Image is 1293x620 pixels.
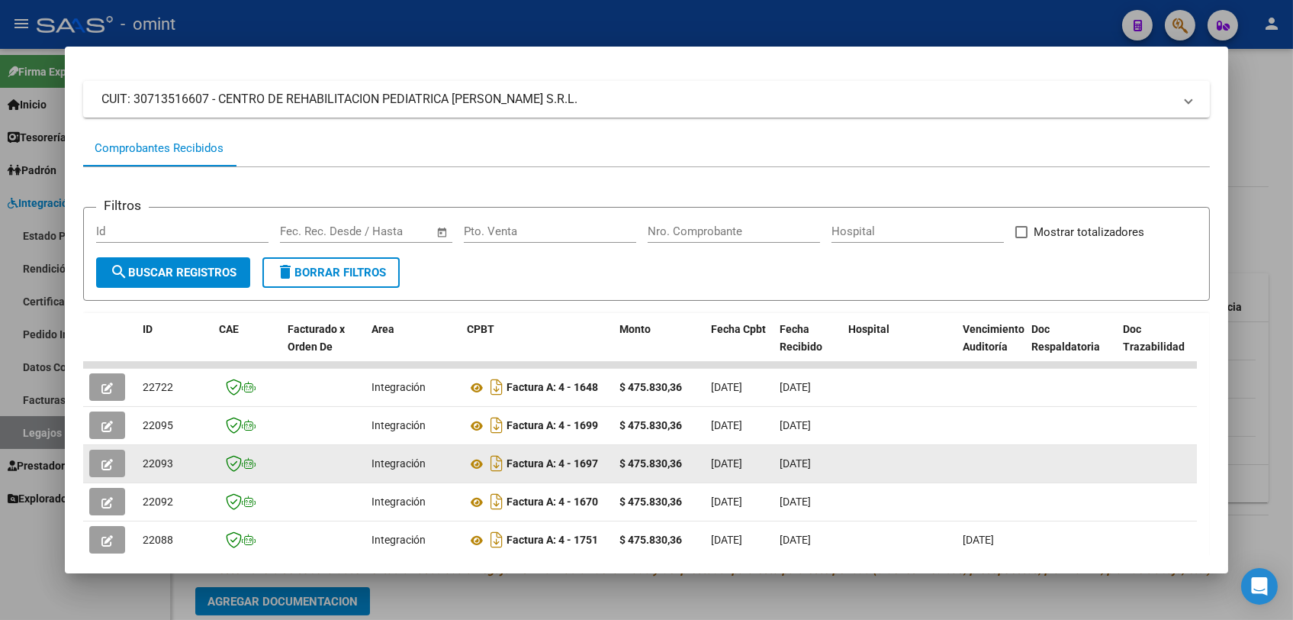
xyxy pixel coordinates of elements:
[507,534,598,547] strong: Factura A: 4 - 1751
[83,81,1211,118] mat-expansion-panel-header: CUIT: 30713516607 - CENTRO DE REHABILITACION PEDIATRICA [PERSON_NAME] S.R.L.
[711,534,742,546] span: [DATE]
[143,496,173,508] span: 22092
[711,496,742,508] span: [DATE]
[780,419,811,431] span: [DATE]
[619,323,651,335] span: Monto
[371,496,426,508] span: Integración
[774,313,842,380] datatable-header-cell: Fecha Recibido
[1241,568,1278,605] div: Open Intercom Messenger
[487,528,507,552] i: Descargar documento
[963,323,1024,353] span: Vencimiento Auditoría
[371,457,426,470] span: Integración
[143,381,173,393] span: 22722
[1034,223,1144,241] span: Mostrar totalizadores
[507,496,598,509] strong: Factura A: 4 - 1670
[780,323,822,353] span: Fecha Recibido
[355,224,429,238] input: Fecha fin
[487,489,507,514] i: Descargar documento
[110,266,236,279] span: Buscar Registros
[262,257,400,288] button: Borrar Filtros
[467,323,494,335] span: CPBT
[433,224,451,241] button: Open calendar
[281,313,365,380] datatable-header-cell: Facturado x Orden De
[143,419,173,431] span: 22095
[371,534,426,546] span: Integración
[213,313,281,380] datatable-header-cell: CAE
[711,323,766,335] span: Fecha Cpbt
[711,381,742,393] span: [DATE]
[110,263,128,281] mat-icon: search
[365,313,461,380] datatable-header-cell: Area
[619,534,682,546] strong: $ 475.830,36
[137,313,213,380] datatable-header-cell: ID
[371,381,426,393] span: Integración
[705,313,774,380] datatable-header-cell: Fecha Cpbt
[507,420,598,432] strong: Factura A: 4 - 1699
[288,323,345,353] span: Facturado x Orden De
[280,224,342,238] input: Fecha inicio
[619,496,682,508] strong: $ 475.830,36
[619,381,682,393] strong: $ 475.830,36
[613,313,705,380] datatable-header-cell: Monto
[619,457,682,470] strong: $ 475.830,36
[371,323,394,335] span: Area
[371,419,426,431] span: Integración
[96,195,149,215] h3: Filtros
[780,381,811,393] span: [DATE]
[276,266,386,279] span: Borrar Filtros
[461,313,613,380] datatable-header-cell: CPBT
[711,457,742,470] span: [DATE]
[780,496,811,508] span: [DATE]
[507,458,598,470] strong: Factura A: 4 - 1697
[619,419,682,431] strong: $ 475.830,36
[842,313,957,380] datatable-header-cell: Hospital
[96,257,250,288] button: Buscar Registros
[780,457,811,470] span: [DATE]
[1123,323,1185,353] span: Doc Trazabilidad
[507,382,598,394] strong: Factura A: 4 - 1648
[143,534,173,546] span: 22088
[219,323,239,335] span: CAE
[143,457,173,470] span: 22093
[963,534,994,546] span: [DATE]
[95,140,224,157] div: Comprobantes Recibidos
[957,313,1025,380] datatable-header-cell: Vencimiento Auditoría
[1025,313,1117,380] datatable-header-cell: Doc Respaldatoria
[101,90,1174,108] mat-panel-title: CUIT: 30713516607 - CENTRO DE REHABILITACION PEDIATRICA [PERSON_NAME] S.R.L.
[487,451,507,476] i: Descargar documento
[487,375,507,399] i: Descargar documento
[1031,323,1100,353] span: Doc Respaldatoria
[1117,313,1208,380] datatable-header-cell: Doc Trazabilidad
[276,263,294,281] mat-icon: delete
[711,419,742,431] span: [DATE]
[143,323,153,335] span: ID
[487,413,507,438] i: Descargar documento
[848,323,889,335] span: Hospital
[780,534,811,546] span: [DATE]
